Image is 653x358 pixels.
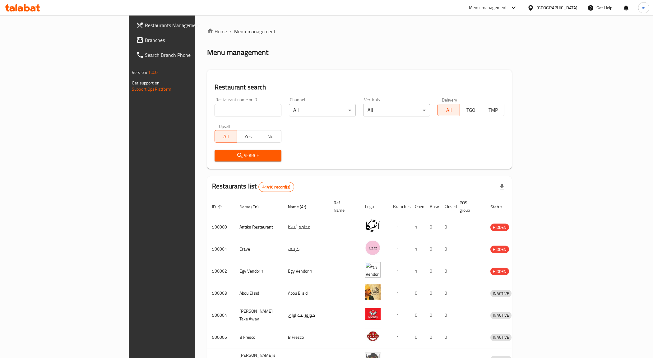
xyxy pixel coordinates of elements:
[207,28,512,35] nav: breadcrumb
[425,197,440,216] th: Busy
[440,238,455,260] td: 0
[462,106,479,115] span: TGO
[219,124,230,128] label: Upsell
[132,85,171,93] a: Support.OpsPlatform
[494,179,509,194] div: Export file
[490,312,512,319] span: INACTIVE
[365,262,381,278] img: Egy Vendor 1
[490,290,512,297] span: INACTIVE
[259,130,281,143] button: No
[132,79,160,87] span: Get support on:
[490,334,512,341] div: INACTIVE
[410,197,425,216] th: Open
[215,130,237,143] button: All
[460,104,482,116] button: TGO
[490,312,512,319] div: INACTIVE
[145,51,233,59] span: Search Branch Phone
[485,106,502,115] span: TMP
[283,238,329,260] td: كرييف
[425,238,440,260] td: 0
[145,36,233,44] span: Branches
[212,182,294,192] h2: Restaurants list
[490,246,509,253] span: HIDDEN
[220,152,276,160] span: Search
[145,21,233,29] span: Restaurants Management
[234,304,283,326] td: [PERSON_NAME] Take Away
[388,216,410,238] td: 1
[490,334,512,341] span: INACTIVE
[388,197,410,216] th: Branches
[365,328,381,344] img: B Fresco
[283,304,329,326] td: موروز تيك اواي
[410,260,425,282] td: 1
[212,203,224,211] span: ID
[438,104,460,116] button: All
[131,33,238,48] a: Branches
[234,216,283,238] td: Antika Restaurant
[283,216,329,238] td: مطعم أنتيكا
[388,304,410,326] td: 1
[131,18,238,33] a: Restaurants Management
[215,83,504,92] h2: Restaurant search
[410,238,425,260] td: 1
[440,106,457,115] span: All
[388,282,410,304] td: 1
[388,238,410,260] td: 1
[440,260,455,282] td: 0
[363,104,430,116] div: All
[490,268,509,275] span: HIDDEN
[234,238,283,260] td: Crave
[259,184,294,190] span: 41416 record(s)
[234,326,283,348] td: B Fresco
[425,282,440,304] td: 0
[262,132,279,141] span: No
[440,304,455,326] td: 0
[440,282,455,304] td: 0
[239,132,257,141] span: Yes
[234,260,283,282] td: Egy Vendor 1
[642,4,646,11] span: m
[215,104,281,116] input: Search for restaurant name or ID..
[410,216,425,238] td: 1
[425,304,440,326] td: 0
[482,104,504,116] button: TMP
[365,218,381,233] img: Antika Restaurant
[132,68,147,76] span: Version:
[425,260,440,282] td: 0
[410,304,425,326] td: 0
[360,197,388,216] th: Logo
[425,216,440,238] td: 0
[425,326,440,348] td: 0
[490,203,511,211] span: Status
[440,197,455,216] th: Closed
[258,182,294,192] div: Total records count
[460,199,478,214] span: POS group
[289,104,356,116] div: All
[288,203,314,211] span: Name (Ar)
[365,306,381,322] img: Moro's Take Away
[388,260,410,282] td: 1
[442,97,457,102] label: Delivery
[410,282,425,304] td: 0
[234,282,283,304] td: Abou El sid
[536,4,577,11] div: [GEOGRAPHIC_DATA]
[283,260,329,282] td: Egy Vendor 1
[283,282,329,304] td: Abou El sid
[490,224,509,231] span: HIDDEN
[131,48,238,62] a: Search Branch Phone
[365,240,381,256] img: Crave
[440,326,455,348] td: 0
[215,150,281,161] button: Search
[440,216,455,238] td: 0
[283,326,329,348] td: B Fresco
[410,326,425,348] td: 0
[365,284,381,300] img: Abou El sid
[234,28,276,35] span: Menu management
[334,199,353,214] span: Ref. Name
[388,326,410,348] td: 1
[237,130,259,143] button: Yes
[148,68,158,76] span: 1.0.0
